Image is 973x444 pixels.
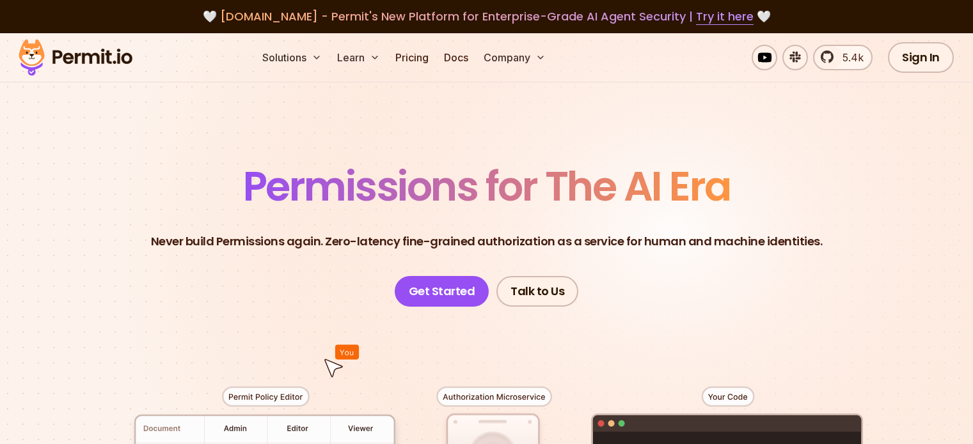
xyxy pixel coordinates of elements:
[439,45,473,70] a: Docs
[151,233,823,250] p: Never build Permissions again. Zero-latency fine-grained authorization as a service for human and...
[257,45,327,70] button: Solutions
[395,276,489,307] a: Get Started
[390,45,434,70] a: Pricing
[31,8,942,26] div: 🤍 🤍
[813,45,873,70] a: 5.4k
[13,36,138,79] img: Permit logo
[243,158,731,215] span: Permissions for The AI Era
[888,42,954,73] a: Sign In
[496,276,578,307] a: Talk to Us
[332,45,385,70] button: Learn
[220,8,754,24] span: [DOMAIN_NAME] - Permit's New Platform for Enterprise-Grade AI Agent Security |
[479,45,551,70] button: Company
[696,8,754,25] a: Try it here
[835,50,864,65] span: 5.4k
